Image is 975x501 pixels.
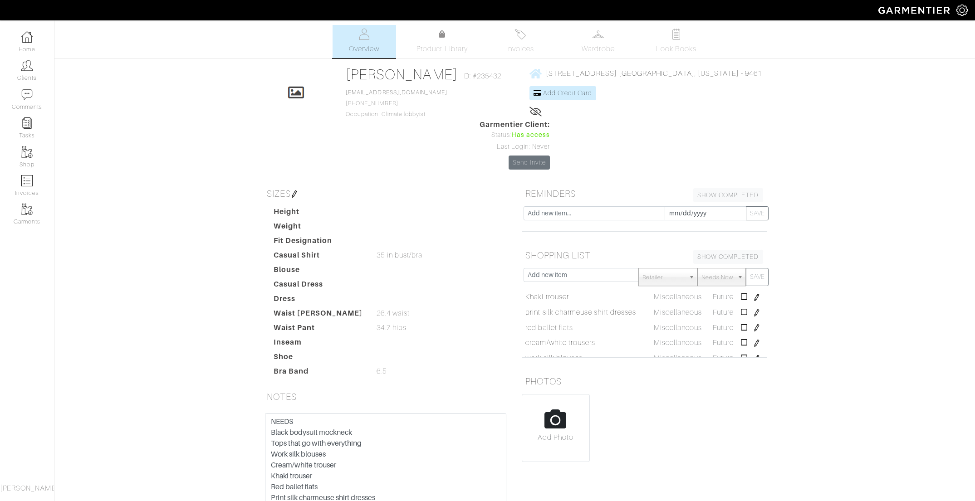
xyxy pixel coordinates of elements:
span: 26.4 waist [377,308,410,319]
span: [PHONE_NUMBER] Occupation: Climate lobbyist [346,89,447,117]
h5: REMINDERS [522,185,767,203]
span: Look Books [656,44,696,54]
span: 34.7 hips [377,322,406,333]
div: Status: [480,130,550,140]
span: Invoices [506,44,534,54]
h5: PHOTOS [522,372,767,390]
span: ID: #235432 [462,71,502,82]
img: reminder-icon-8004d30b9f0a5d33ae49ab947aed9ed385cf756f9e5892f1edd6e32f2345188e.png [21,117,33,129]
img: orders-icon-0abe47150d42831381b5fb84f609e132dff9fe21cb692f30cb5eec754e2cba89.png [21,175,33,186]
img: wardrobe-487a4870c1b7c33e795ec22d11cfc2ed9d08956e64fb3008fe2437562e282088.svg [593,29,604,40]
input: Add new item [524,268,639,282]
img: garments-icon-b7da505a4dc4fd61783c78ac3ca0ef83fa9d6f193b1c9dc38574b1d14d53ca28.png [21,204,33,215]
span: Miscellaneous [654,339,702,347]
dt: Shoe [267,351,370,366]
span: Future [713,308,734,316]
span: Future [713,324,734,332]
img: basicinfo-40fd8af6dae0f16599ec9e87c0ef1c0a1fdea2edbe929e3d69a839185d80c458.svg [358,29,370,40]
a: work silk blouses [525,353,583,364]
span: Add Credit Card [543,89,592,97]
img: gear-icon-white-bd11855cb880d31180b6d7d6211b90ccbf57a29d726f0c71d8c61bd08dd39cc2.png [956,5,968,16]
span: Miscellaneous [654,308,702,316]
div: Last Login: Never [480,142,550,152]
a: Khaki trouser [525,292,569,302]
span: Overview [349,44,379,54]
span: Future [713,293,734,301]
h5: NOTES [263,388,508,406]
span: 6.5 [377,366,386,377]
span: Garmentier Client: [480,119,550,130]
dt: Blouse [267,264,370,279]
a: [STREET_ADDRESS] [GEOGRAPHIC_DATA], [US_STATE] - 9461 [529,68,762,79]
a: Invoices [489,25,552,58]
dt: Inseam [267,337,370,351]
dt: Fit Designation [267,235,370,250]
span: Has access [511,130,550,140]
img: orders-27d20c2124de7fd6de4e0e44c1d41de31381a507db9b33961299e4e07d508b8c.svg [514,29,526,40]
img: pen-cf24a1663064a2ec1b9c1bd2387e9de7a2fa800b781884d57f21acf72779bad2.png [753,309,760,316]
a: red ballet flats [525,322,573,333]
span: Miscellaneous [654,324,702,332]
span: Miscellaneous [654,293,702,301]
a: SHOW COMPLETED [693,250,763,264]
h5: SIZES [263,185,508,203]
a: Send Invite [509,156,550,170]
img: pen-cf24a1663064a2ec1b9c1bd2387e9de7a2fa800b781884d57f21acf72779bad2.png [753,340,760,347]
dt: Casual Shirt [267,250,370,264]
img: clients-icon-6bae9207a08558b7cb47a8932f037763ab4055f8c8b6bfacd5dc20c3e0201464.png [21,60,33,71]
img: pen-cf24a1663064a2ec1b9c1bd2387e9de7a2fa800b781884d57f21acf72779bad2.png [753,355,760,362]
button: SAVE [746,268,769,286]
dt: Dress [267,293,370,308]
span: Future [713,339,734,347]
img: pen-cf24a1663064a2ec1b9c1bd2387e9de7a2fa800b781884d57f21acf72779bad2.png [753,324,760,331]
dt: Height [267,206,370,221]
img: pen-cf24a1663064a2ec1b9c1bd2387e9de7a2fa800b781884d57f21acf72779bad2.png [753,294,760,301]
h5: SHOPPING LIST [522,246,767,264]
img: pen-cf24a1663064a2ec1b9c1bd2387e9de7a2fa800b781884d57f21acf72779bad2.png [291,190,298,198]
a: [PERSON_NAME] [346,66,458,83]
a: [EMAIL_ADDRESS][DOMAIN_NAME] [346,89,447,96]
img: todo-9ac3debb85659649dc8f770b8b6100bb5dab4b48dedcbae339e5042a72dfd3cc.svg [671,29,682,40]
a: Look Books [645,25,708,58]
dt: Bra Band [267,366,370,380]
dt: Waist Pant [267,322,370,337]
a: print silk charmeuse shirt dresses [525,307,636,318]
a: Product Library [411,29,474,54]
span: Miscellaneous [654,354,702,362]
span: Needs Now [701,268,733,287]
img: garmentier-logo-header-white-b43fb05a5012e4ada735d5af1a66efaba907eab6374d6393d1fbf88cb4ef424d.png [874,2,956,18]
a: SHOW COMPLETED [693,188,763,202]
span: Wardrobe [582,44,614,54]
span: Future [713,354,734,362]
span: Retailer [642,268,685,287]
button: SAVE [746,206,769,220]
input: Add new item... [524,206,665,220]
a: Overview [333,25,396,58]
dt: Weight [267,221,370,235]
span: Product Library [416,44,468,54]
span: 35 in bust/bra [377,250,422,261]
a: Wardrobe [567,25,630,58]
a: cream/white trousers [525,337,595,348]
dt: Waist [PERSON_NAME] [267,308,370,322]
img: garments-icon-b7da505a4dc4fd61783c78ac3ca0ef83fa9d6f193b1c9dc38574b1d14d53ca28.png [21,146,33,158]
span: [STREET_ADDRESS] [GEOGRAPHIC_DATA], [US_STATE] - 9461 [546,69,762,78]
img: dashboard-icon-dbcd8f5a0b271acd01030246c82b418ddd0df26cd7fceb0bd07c9910d44c42f6.png [21,31,33,43]
dt: Casual Dress [267,279,370,293]
a: Add Credit Card [529,86,596,100]
img: comment-icon-a0a6a9ef722e966f86d9cbdc48e553b5cf19dbc54f86b18d962a5391bc8f6eb6.png [21,89,33,100]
